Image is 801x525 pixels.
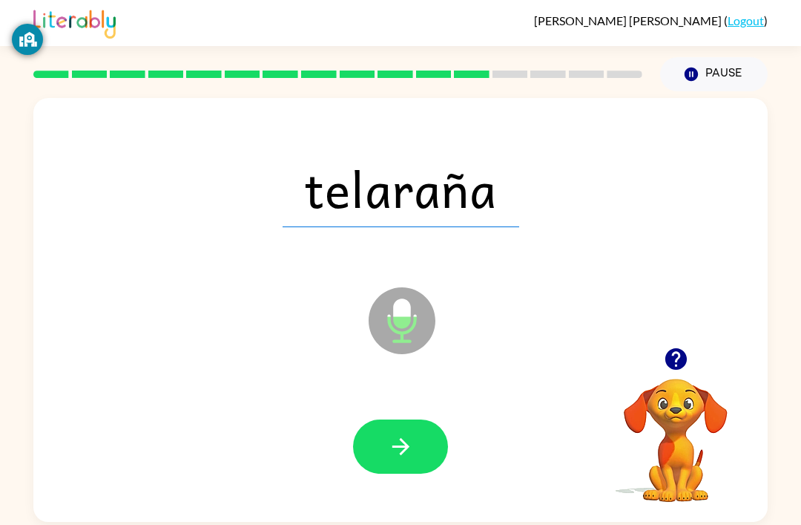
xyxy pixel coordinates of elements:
[12,24,43,55] button: GoGuardian Privacy Information
[33,6,116,39] img: Literably
[601,356,750,504] video: Your browser must support playing .mp4 files to use Literably. Please try using another browser.
[534,13,768,27] div: ( )
[728,13,764,27] a: Logout
[283,150,519,227] span: telaraña
[534,13,724,27] span: [PERSON_NAME] [PERSON_NAME]
[660,57,768,91] button: Pause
